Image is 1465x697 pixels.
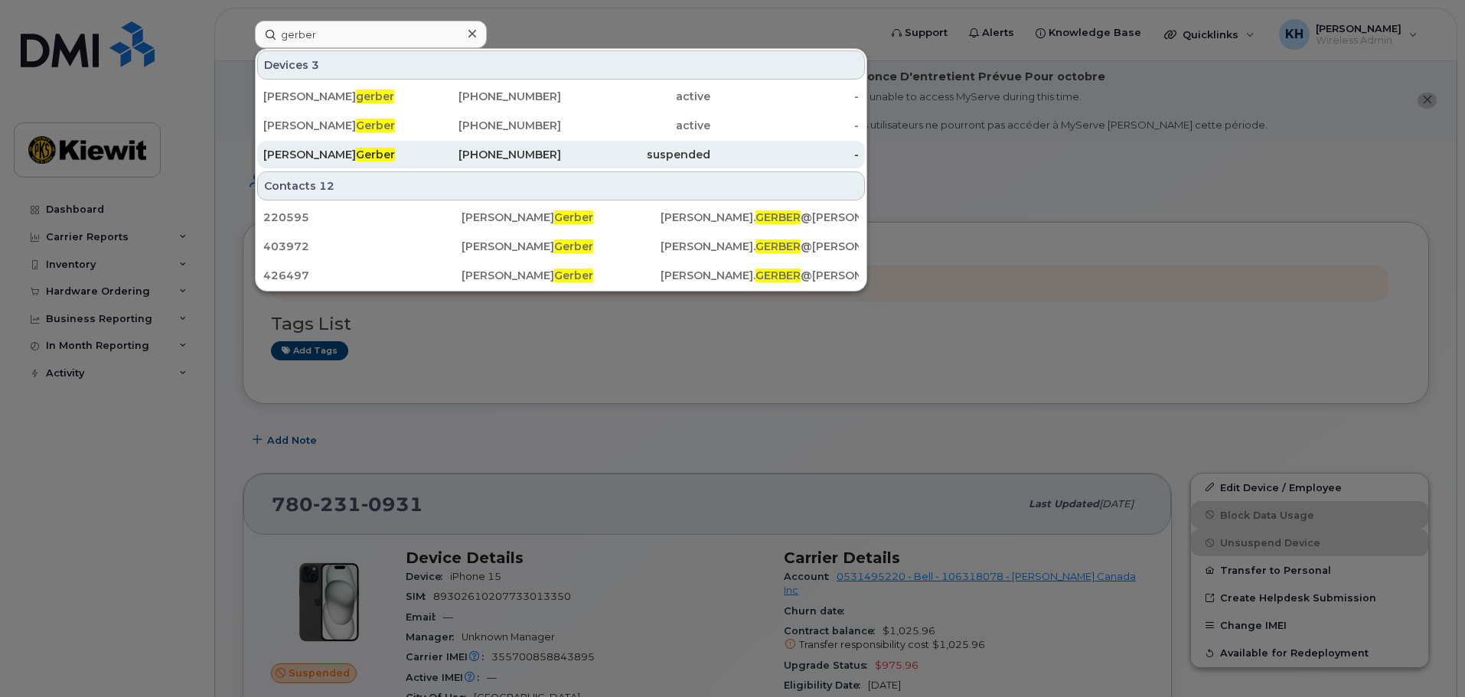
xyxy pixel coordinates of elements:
div: [PERSON_NAME]. @[PERSON_NAME][DOMAIN_NAME] [661,239,859,254]
div: [PERSON_NAME]. @[PERSON_NAME][DOMAIN_NAME] [661,268,859,283]
a: 426497[PERSON_NAME]Gerber[PERSON_NAME].GERBER@[PERSON_NAME][DOMAIN_NAME] [257,262,865,289]
div: Contacts [257,171,865,200]
div: [PERSON_NAME] [263,147,413,162]
div: suspended [561,147,710,162]
div: - [710,147,860,162]
span: Gerber [554,239,593,253]
div: active [561,89,710,104]
div: [PERSON_NAME] [462,239,660,254]
span: GERBER [755,269,801,282]
a: [PERSON_NAME]gerber[PHONE_NUMBER]active- [257,83,865,110]
span: GERBER [755,210,801,224]
span: 12 [319,178,334,194]
a: [PERSON_NAME]Gerber[PHONE_NUMBER]active- [257,112,865,139]
div: [PERSON_NAME] [263,118,413,133]
div: 220595 [263,210,462,225]
span: GERBER [755,239,801,253]
div: 403972 [263,239,462,254]
span: Gerber [554,210,593,224]
span: Gerber [356,119,395,132]
a: 403972[PERSON_NAME]Gerber[PERSON_NAME].GERBER@[PERSON_NAME][DOMAIN_NAME] [257,233,865,260]
span: Gerber [356,148,395,161]
a: [PERSON_NAME]Gerber[PHONE_NUMBER]suspended- [257,141,865,168]
div: [PERSON_NAME] [462,210,660,225]
div: [PHONE_NUMBER] [413,147,562,162]
div: [PERSON_NAME]. @[PERSON_NAME][DOMAIN_NAME] [661,210,859,225]
span: gerber [356,90,394,103]
div: 426497 [263,268,462,283]
iframe: Messenger Launcher [1398,630,1454,686]
div: [PERSON_NAME] [263,89,413,104]
div: - [710,118,860,133]
a: 220595[PERSON_NAME]Gerber[PERSON_NAME].GERBER@[PERSON_NAME][DOMAIN_NAME] [257,204,865,231]
div: [PHONE_NUMBER] [413,89,562,104]
div: active [561,118,710,133]
div: Devices [257,50,865,80]
span: 3 [312,57,319,73]
div: - [710,89,860,104]
span: Gerber [554,269,593,282]
div: [PERSON_NAME] [462,268,660,283]
div: [PHONE_NUMBER] [413,118,562,133]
